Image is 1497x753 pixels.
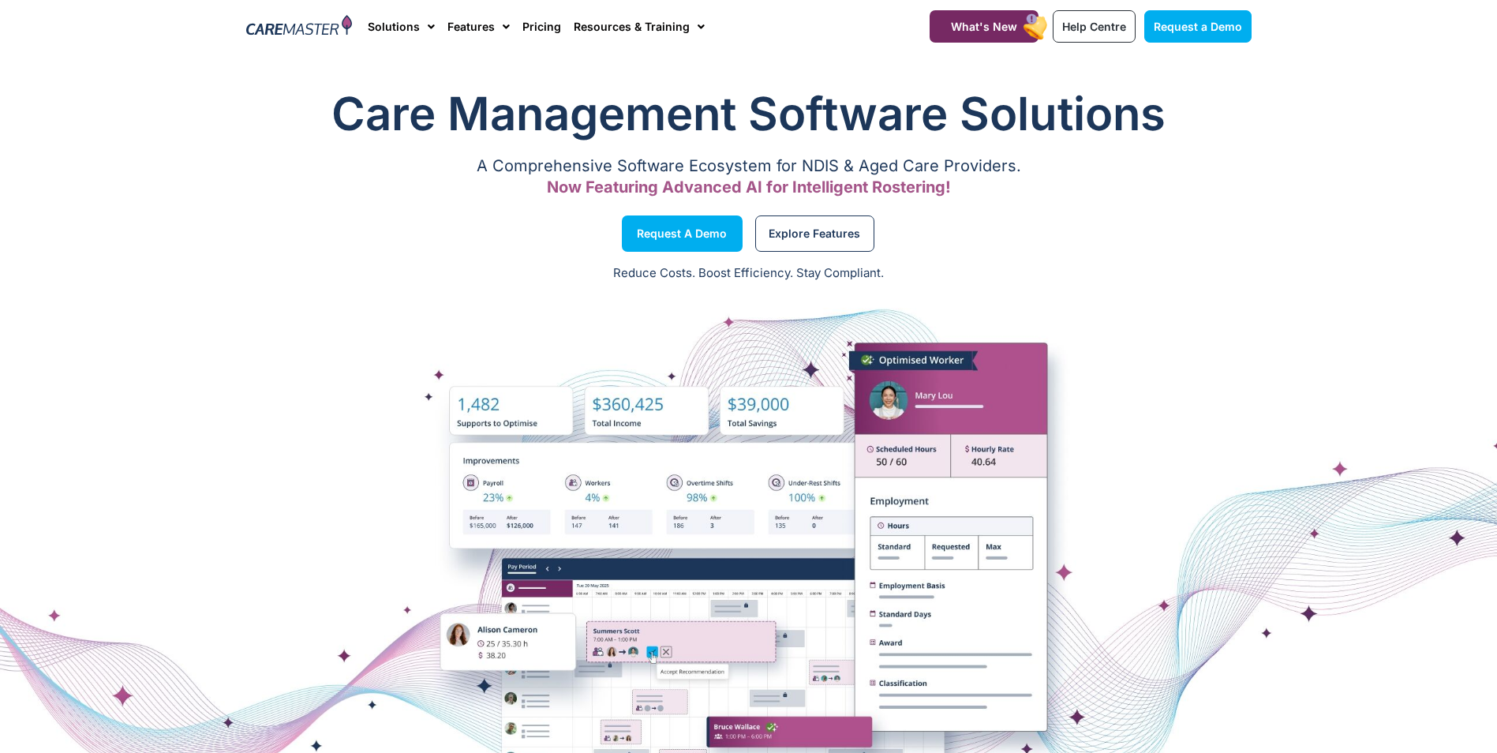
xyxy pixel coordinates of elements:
img: CareMaster Logo [246,15,353,39]
a: Explore Features [755,215,874,252]
span: Help Centre [1062,20,1126,33]
span: Explore Features [769,230,860,238]
span: Now Featuring Advanced AI for Intelligent Rostering! [547,178,951,197]
a: What's New [930,10,1039,43]
a: Request a Demo [1144,10,1252,43]
p: Reduce Costs. Boost Efficiency. Stay Compliant. [9,264,1488,283]
p: A Comprehensive Software Ecosystem for NDIS & Aged Care Providers. [246,161,1252,171]
a: Request a Demo [622,215,743,252]
span: Request a Demo [1154,20,1242,33]
h1: Care Management Software Solutions [246,82,1252,145]
a: Help Centre [1053,10,1136,43]
span: What's New [951,20,1017,33]
span: Request a Demo [637,230,727,238]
